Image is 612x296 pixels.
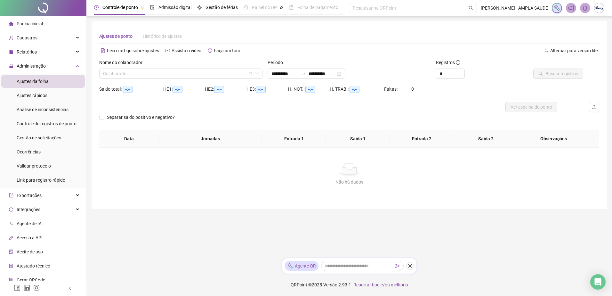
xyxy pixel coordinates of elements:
[9,278,13,282] span: qrcode
[17,135,61,140] span: Gestão de solicitações
[9,193,13,198] span: export
[99,130,159,148] th: Data
[107,178,592,185] div: Não há dados
[141,6,144,10] span: pushpin
[99,86,163,93] div: Saldo total:
[9,264,13,268] span: solution
[582,5,588,11] span: bell
[454,130,518,148] th: Saída 2
[33,284,40,291] span: instagram
[9,64,13,68] span: lock
[301,71,306,76] span: to
[17,93,47,98] span: Ajustes rápidos
[297,5,338,10] span: Folha de pagamento
[17,49,37,54] span: Relatórios
[99,59,147,66] label: Nome do colaborador
[268,59,287,66] label: Período
[205,5,238,10] span: Gestão de férias
[101,48,105,53] span: file-text
[9,207,13,212] span: sync
[544,48,549,53] span: swap
[163,86,205,93] div: HE 1:
[285,261,318,271] div: Agente QR
[17,21,43,26] span: Página inicial
[17,149,41,154] span: Ocorrências
[350,86,359,93] span: --:--
[518,135,589,142] span: Observações
[17,249,43,254] span: Aceite de uso
[395,264,400,268] span: send
[244,5,248,10] span: dashboard
[158,5,191,10] span: Admissão digital
[513,130,594,148] th: Observações
[107,48,159,53] span: Leia o artigo sobre ajustes
[550,48,598,53] span: Alternar para versão lite
[287,263,294,269] img: sparkle-icon.fc2bf0ac1784a2077858766a79e2daf3.svg
[390,130,454,148] th: Entrada 2
[123,86,133,93] span: --:--
[99,34,133,39] span: Ajustes de ponto
[9,36,13,40] span: user-add
[17,35,37,40] span: Cadastros
[17,63,46,69] span: Administração
[411,86,414,92] span: 0
[481,4,548,12] span: [PERSON_NAME] - AMPLA SAUDE
[9,50,13,54] span: file
[17,79,49,84] span: Ajustes da folha
[17,163,51,169] span: Validar protocolo
[17,121,76,126] span: Controle de registros de ponto
[252,5,277,10] span: Painel do DP
[456,60,460,65] span: info-circle
[150,5,155,10] span: file-done
[159,130,262,148] th: Jornadas
[469,6,473,11] span: search
[17,207,40,212] span: Integrações
[17,235,43,240] span: Acesso à API
[590,274,606,290] div: Open Intercom Messenger
[17,193,42,198] span: Exportações
[568,5,574,11] span: notification
[301,71,306,76] span: swap-right
[68,286,72,291] span: left
[246,86,288,93] div: HE 3:
[353,282,408,287] span: Reportar bug e/ou melhoria
[255,72,259,76] span: down
[205,86,246,93] div: HE 2:
[17,107,68,112] span: Análise de inconsistências
[104,114,177,121] span: Separar saldo positivo e negativo?
[384,86,399,92] span: Faltas:
[289,5,294,10] span: book
[288,86,330,93] div: H. NOT.:
[594,3,604,13] img: 21341
[256,86,266,93] span: --:--
[24,284,30,291] span: linkedin
[102,5,138,10] span: Controle de ponto
[408,264,412,268] span: close
[9,235,13,240] span: api
[505,102,557,112] button: Ver espelho de ponto
[14,284,20,291] span: facebook
[262,130,326,148] th: Entrada 1
[214,86,224,93] span: --:--
[208,48,212,53] span: history
[533,69,583,79] button: Buscar registros
[305,86,315,93] span: --:--
[17,221,42,226] span: Agente de IA
[330,86,384,93] div: H. TRAB.:
[326,130,390,148] th: Saída 1
[9,21,13,26] span: home
[17,277,45,283] span: Gerar QRCode
[249,72,253,76] span: filter
[165,48,170,53] span: youtube
[9,250,13,254] span: audit
[86,274,612,296] footer: QRPoint © 2025 - 2.93.1 -
[592,104,597,110] span: upload
[214,48,240,53] span: Faça um tour
[197,5,202,10] span: sun
[17,263,50,268] span: Atestado técnico
[436,59,460,66] span: Registros
[323,282,337,287] span: Versão
[17,177,65,183] span: Link para registro rápido
[172,48,201,53] span: Assista o vídeo
[94,5,99,10] span: clock-circle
